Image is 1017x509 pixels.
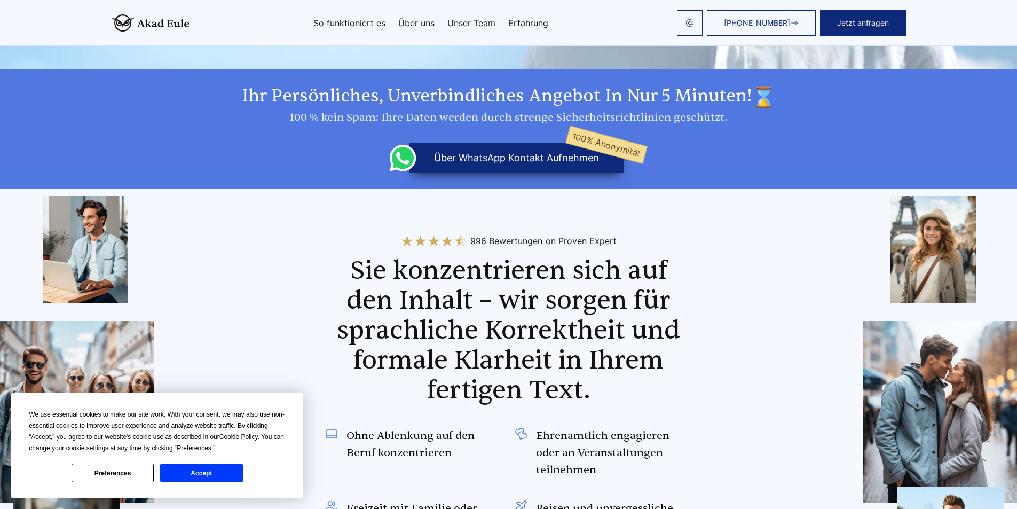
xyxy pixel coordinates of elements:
a: Unser Team [447,19,495,27]
button: Jetzt anfragen [820,10,906,36]
button: Accept [160,464,242,482]
span: Preferences [177,444,211,452]
a: Über uns [398,19,435,27]
span: Ohne Ablenkung auf den Beruf konzentrieren [346,427,502,461]
img: Ohne Ablenkung auf den Beruf konzentrieren [325,427,338,440]
span: 996 Bewertungen [470,232,542,249]
span: 100% Anonymität [566,126,648,164]
button: Preferences [72,464,154,482]
span: Cookie Policy [219,433,258,441]
img: img2 [43,196,128,303]
img: Ehrenamtlich engagieren oder an Veranstaltungen teilnehmen [515,427,527,440]
a: 996 Bewertungenon Proven Expert [400,232,617,249]
button: über WhatsApp Kontakt aufnehmen100% Anonymität [409,143,624,173]
img: img6 [890,196,976,303]
img: time [752,85,776,109]
div: We use essential cookies to make our site work. With your consent, we may also use non-essential ... [29,409,285,454]
div: Cookie Consent Prompt [11,393,303,498]
img: img4 [863,321,1017,503]
div: 100 % kein Spam: Ihre Daten werden durch strenge Sicherheitsrichtlinien geschützt. [112,109,906,126]
img: email [685,19,694,27]
a: [PHONE_NUMBER] [707,10,816,36]
span: [PHONE_NUMBER] [724,19,790,27]
h2: Ihr persönliches, unverbindliches Angebot in nur 5 Minuten! [112,85,906,109]
img: logo [112,14,190,32]
h2: Sie konzentrieren sich auf den Inhalt – wir sorgen für sprachliche Korrektheit und formale Klarhe... [325,256,692,405]
a: Erfahrung [508,19,548,27]
a: So funktioniert es [313,19,385,27]
span: Ehrenamtlich engagieren oder an Veranstaltungen teilnehmen [536,427,692,479]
